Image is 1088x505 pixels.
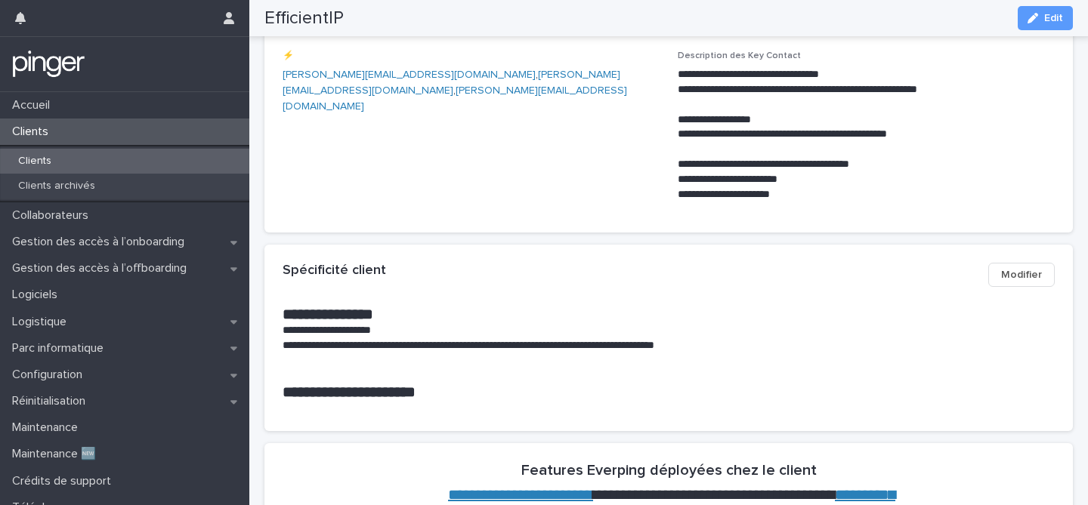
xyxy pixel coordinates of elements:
[6,125,60,139] p: Clients
[988,263,1055,287] button: Modifier
[6,341,116,356] p: Parc informatique
[6,208,100,223] p: Collaborateurs
[678,51,801,60] span: Description des Key Contact
[6,180,107,192] p: Clients archivés
[283,69,536,80] a: [PERSON_NAME][EMAIL_ADDRESS][DOMAIN_NAME]
[283,85,627,112] a: [PERSON_NAME][EMAIL_ADDRESS][DOMAIN_NAME]
[6,288,70,302] p: Logiciels
[6,447,108,461] p: Maintenance 🆕
[283,69,620,96] a: [PERSON_NAME][EMAIL_ADDRESS][DOMAIN_NAME]
[6,394,97,408] p: Réinitialisation
[6,474,123,488] p: Crédits de support
[6,420,90,435] p: Maintenance
[6,235,196,249] p: Gestion des accès à l’onboarding
[6,368,94,382] p: Configuration
[6,155,63,168] p: Clients
[6,261,199,276] p: Gestion des accès à l’offboarding
[6,98,62,112] p: Accueil
[283,51,294,60] span: ⚡️
[283,263,386,279] h2: Spécificité client
[6,315,79,329] p: Logistique
[1001,267,1042,282] span: Modifier
[1018,6,1073,30] button: Edit
[12,49,85,79] img: mTgBEunGTSyRkCgitkcU
[1044,13,1063,23] span: Edit
[264,8,344,29] h2: EfficientIP
[521,461,817,479] h2: Features Everping déployées chez le client
[283,67,660,114] p: , ,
